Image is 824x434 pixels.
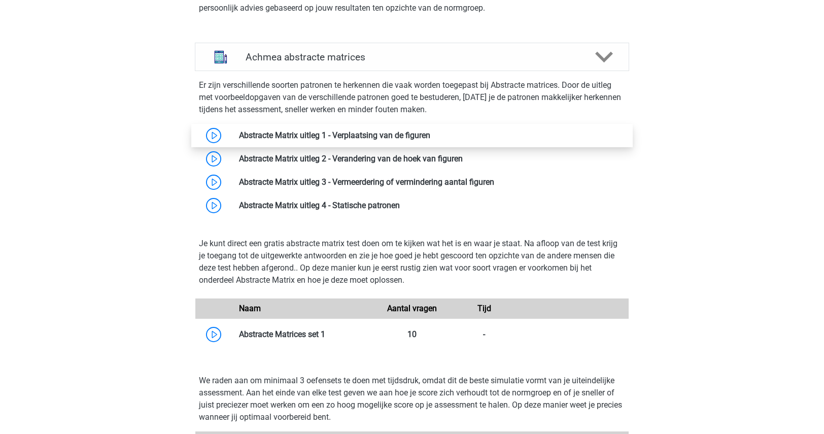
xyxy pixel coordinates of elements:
[231,153,629,165] div: Abstracte Matrix uitleg 2 - Verandering van de hoek van figuren
[231,303,376,315] div: Naam
[191,43,633,71] a: abstracte matrices Achmea abstracte matrices
[199,79,625,116] p: Er zijn verschillende soorten patronen te herkennen die vaak worden toegepast bij Abstracte matri...
[231,129,629,142] div: Abstracte Matrix uitleg 1 - Verplaatsing van de figuren
[208,44,234,70] img: abstracte matrices
[199,375,625,423] p: We raden aan om minimaal 3 oefensets te doen met tijdsdruk, omdat dit de beste simulatie vormt va...
[231,199,629,212] div: Abstracte Matrix uitleg 4 - Statische patronen
[448,303,520,315] div: Tijd
[199,238,625,286] p: Je kunt direct een gratis abstracte matrix test doen om te kijken wat het is en waar je staat. Na...
[376,303,448,315] div: Aantal vragen
[246,51,578,63] h4: Achmea abstracte matrices
[231,176,629,188] div: Abstracte Matrix uitleg 3 - Vermeerdering of vermindering aantal figuren
[231,328,376,341] div: Abstracte Matrices set 1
